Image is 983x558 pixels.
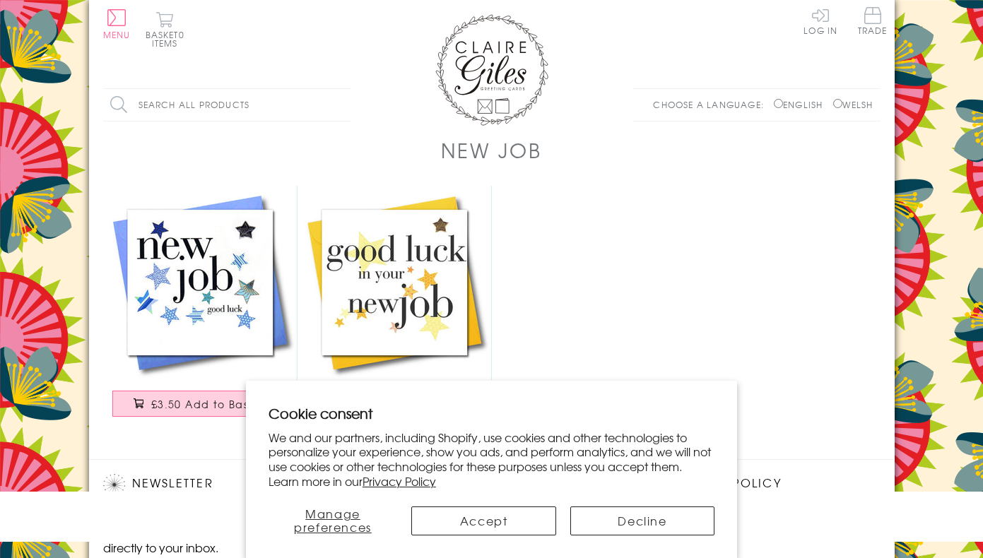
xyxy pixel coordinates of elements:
[298,186,492,431] a: New Job Card, Good Luck, Embellished with a padded star £3.50 Add to Basket
[833,99,842,108] input: Welsh
[833,98,873,111] label: Welsh
[858,7,888,37] a: Trade
[269,403,715,423] h2: Cookie consent
[363,473,436,489] a: Privacy Policy
[103,186,298,380] img: New Job Card, Blue Stars, Good Luck, padded star embellished
[146,11,184,47] button: Basket0 items
[103,28,131,41] span: Menu
[269,506,398,535] button: Manage preferences
[804,7,837,35] a: Log In
[411,506,555,535] button: Accept
[336,89,351,121] input: Search
[103,186,298,431] a: New Job Card, Blue Stars, Good Luck, padded star embellished £3.50 Add to Basket
[269,430,715,489] p: We and our partners, including Shopify, use cookies and other technologies to personalize your ex...
[435,14,548,126] img: Claire Giles Greetings Cards
[858,7,888,35] span: Trade
[774,98,830,111] label: English
[112,391,288,417] button: £3.50 Add to Basket
[151,397,266,411] span: £3.50 Add to Basket
[570,506,714,535] button: Decline
[441,136,541,165] h1: New Job
[774,99,783,108] input: English
[294,505,372,535] span: Manage preferences
[298,186,492,380] img: New Job Card, Good Luck, Embellished with a padded star
[103,474,343,495] h2: Newsletter
[152,28,184,49] span: 0 items
[653,98,771,111] p: Choose a language:
[103,89,351,121] input: Search all products
[103,9,131,39] button: Menu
